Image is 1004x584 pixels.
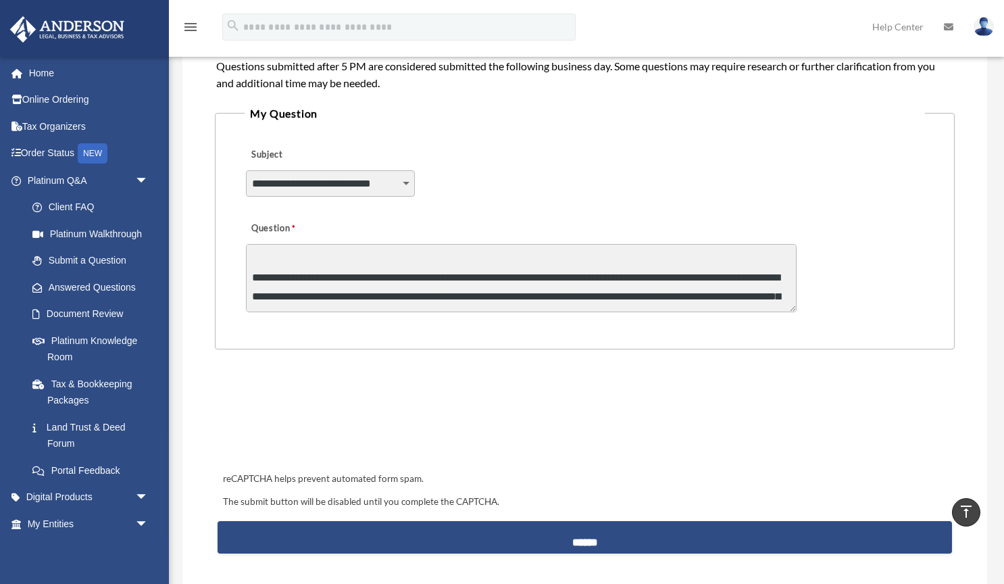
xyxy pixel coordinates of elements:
a: My Entitiesarrow_drop_down [9,510,169,537]
img: User Pic [974,17,994,36]
i: vertical_align_top [958,504,974,520]
a: Portal Feedback [19,457,169,484]
iframe: reCAPTCHA [219,391,424,444]
label: Subject [246,145,374,164]
a: menu [182,24,199,35]
a: Platinum Knowledge Room [19,327,169,370]
div: NEW [78,143,107,164]
a: Submit a Question [19,247,162,274]
i: search [226,18,241,33]
a: Order StatusNEW [9,140,169,168]
a: vertical_align_top [952,498,980,527]
a: Land Trust & Deed Forum [19,414,169,457]
span: arrow_drop_down [135,484,162,512]
div: The submit button will be disabled until you complete the CAPTCHA. [218,494,953,510]
a: Tax Organizers [9,113,169,140]
div: reCAPTCHA helps prevent automated form spam. [218,471,953,487]
a: Answered Questions [19,274,169,301]
a: Tax & Bookkeeping Packages [19,370,169,414]
legend: My Question [245,104,924,123]
span: arrow_drop_down [135,510,162,538]
label: Question [246,219,351,238]
a: Home [9,59,169,87]
a: My Anderson Teamarrow_drop_down [9,537,169,564]
span: arrow_drop_down [135,167,162,195]
a: Client FAQ [19,194,169,221]
a: Platinum Q&Aarrow_drop_down [9,167,169,194]
a: Platinum Walkthrough [19,220,169,247]
i: menu [182,19,199,35]
span: arrow_drop_down [135,537,162,565]
a: Document Review [19,301,169,328]
img: Anderson Advisors Platinum Portal [6,16,128,43]
a: Online Ordering [9,87,169,114]
a: Digital Productsarrow_drop_down [9,484,169,511]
